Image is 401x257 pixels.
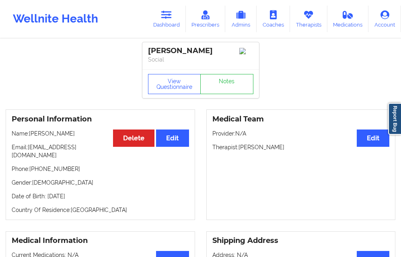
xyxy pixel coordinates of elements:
button: Delete [113,130,154,147]
p: Gender: [DEMOGRAPHIC_DATA] [12,179,189,187]
p: Name: [PERSON_NAME] [12,130,189,138]
h3: Medical Information [12,236,189,245]
a: Notes [200,74,253,94]
button: Edit [156,130,189,147]
a: Medications [327,6,369,32]
p: Email: [EMAIL_ADDRESS][DOMAIN_NAME] [12,143,189,159]
div: [PERSON_NAME] [148,46,253,56]
button: View Questionnaire [148,74,201,94]
p: Date of Birth: [DATE] [12,192,189,200]
h3: Medical Team [212,115,390,124]
a: Report Bug [388,103,401,135]
h3: Personal Information [12,115,189,124]
a: Coaches [257,6,290,32]
button: Edit [357,130,389,147]
a: Prescribers [186,6,226,32]
img: Image%2Fplaceholer-image.png [239,48,253,54]
p: Provider: N/A [212,130,390,138]
a: Dashboard [147,6,186,32]
h3: Shipping Address [212,236,390,245]
p: Therapist: [PERSON_NAME] [212,143,390,151]
a: Admins [225,6,257,32]
a: Therapists [290,6,327,32]
a: Account [368,6,401,32]
p: Phone: [PHONE_NUMBER] [12,165,189,173]
p: Country Of Residence: [GEOGRAPHIC_DATA] [12,206,189,214]
p: Social [148,56,253,64]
